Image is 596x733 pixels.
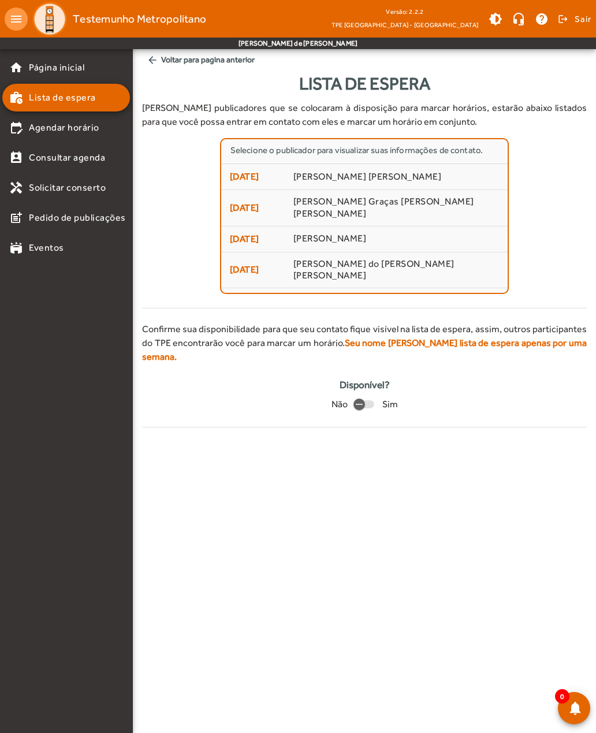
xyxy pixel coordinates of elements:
[9,211,23,225] mat-icon: post_add
[9,121,23,135] mat-icon: edit_calendar
[29,211,126,225] span: Pedido de publicações
[382,397,398,411] span: Sim
[29,91,96,105] span: Lista de espera
[293,196,500,220] span: [PERSON_NAME] Graças [PERSON_NAME] [PERSON_NAME]
[293,171,500,183] span: [PERSON_NAME] [PERSON_NAME]
[29,61,84,75] span: Página inicial
[9,91,23,105] mat-icon: work_history
[9,151,23,165] mat-icon: perm_contact_calendar
[142,322,587,364] div: Confirme sua disponibilidade para que seu contato fique visível na lista de espera, assim, outros...
[142,49,587,70] span: Voltar para pagina anterior
[142,337,587,362] strong: Seu nome [PERSON_NAME] lista de espera apenas por uma semana.
[293,233,500,245] span: [PERSON_NAME]
[32,2,67,36] img: Logo TPE
[29,241,64,255] span: Eventos
[331,19,478,31] span: TPE [GEOGRAPHIC_DATA] - [GEOGRAPHIC_DATA]
[9,241,23,255] mat-icon: stadium
[29,121,99,135] span: Agendar horário
[29,181,106,195] span: Solicitar conserto
[29,151,105,165] span: Consultar agenda
[147,54,158,66] mat-icon: arrow_back
[142,101,587,129] p: [PERSON_NAME] publicadores que se colocaram à disposição para marcar horários, estarão abaixo lis...
[230,170,285,184] span: [DATE]
[142,70,587,96] div: Lista de espera
[293,258,500,282] span: [PERSON_NAME] do [PERSON_NAME] [PERSON_NAME]
[331,5,478,19] div: Versão: 2.2.2
[340,378,390,393] strong: Disponível?
[230,144,499,157] div: Selecione o publicador para visualizar suas informações de contato.
[5,8,28,31] mat-icon: menu
[575,10,591,28] span: Sair
[28,2,206,36] a: Testemunho Metropolitano
[9,181,23,195] mat-icon: handyman
[9,61,23,75] mat-icon: home
[555,689,569,704] span: 0
[331,397,348,411] span: Não
[556,10,591,28] button: Sair
[73,10,206,28] span: Testemunho Metropolitano
[230,263,285,277] span: [DATE]
[230,232,285,246] span: [DATE]
[230,201,285,215] span: [DATE]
